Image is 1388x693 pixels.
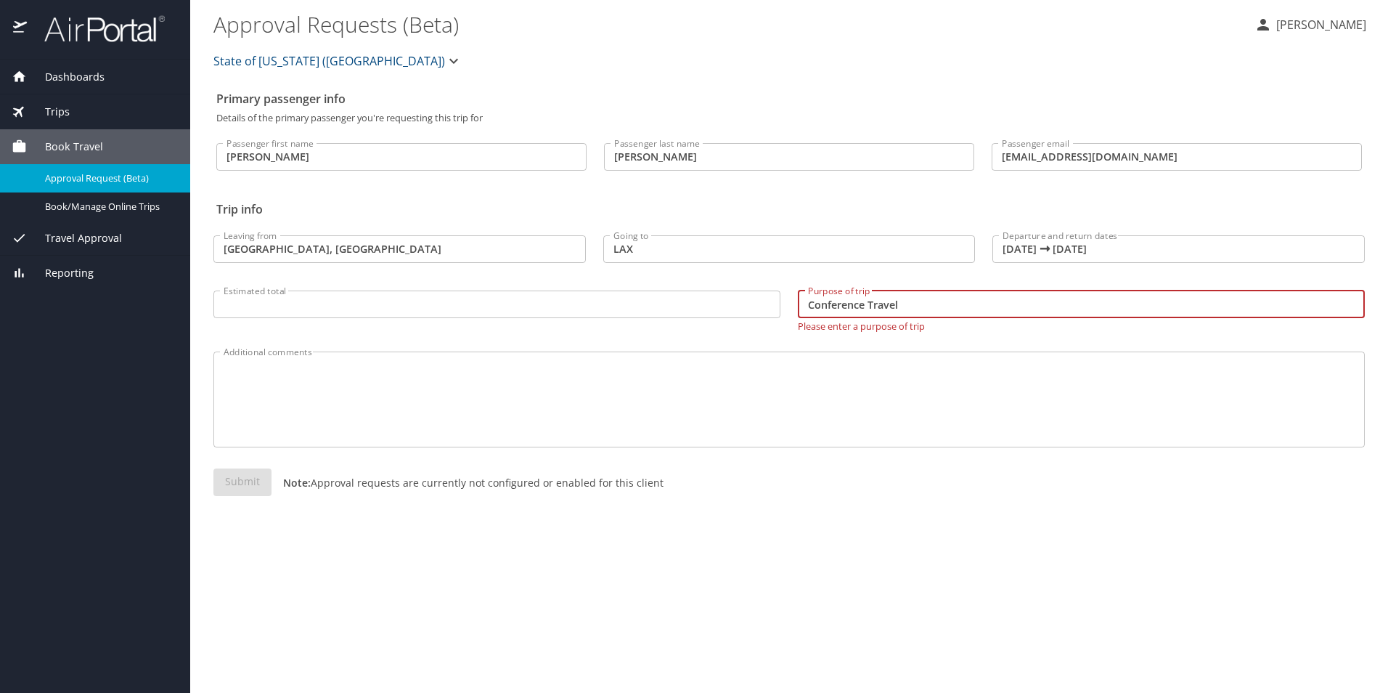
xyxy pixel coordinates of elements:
span: Reporting [27,265,94,281]
p: Approval requests are currently not configured or enabled for this client [272,475,664,490]
span: Trips [27,104,70,120]
span: Approval Request (Beta) [45,171,173,185]
span: Book/Manage Online Trips [45,200,173,214]
p: Details of the primary passenger you're requesting this trip for [216,113,1362,123]
span: Travel Approval [27,230,122,246]
h2: Trip info [216,198,1362,221]
span: Book Travel [27,139,103,155]
strong: Note: [283,476,311,490]
img: icon-airportal.png [13,15,28,43]
p: [PERSON_NAME] [1272,16,1366,33]
span: State of [US_STATE] ([GEOGRAPHIC_DATA]) [213,51,445,71]
h1: Approval Requests (Beta) [213,1,1243,46]
img: airportal-logo.png [28,15,165,43]
button: [PERSON_NAME] [1249,12,1372,38]
span: Dashboards [27,69,105,85]
button: State of [US_STATE] ([GEOGRAPHIC_DATA]) [208,46,468,76]
h2: Primary passenger info [216,87,1362,110]
p: Please enter a purpose of trip [798,318,1365,331]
